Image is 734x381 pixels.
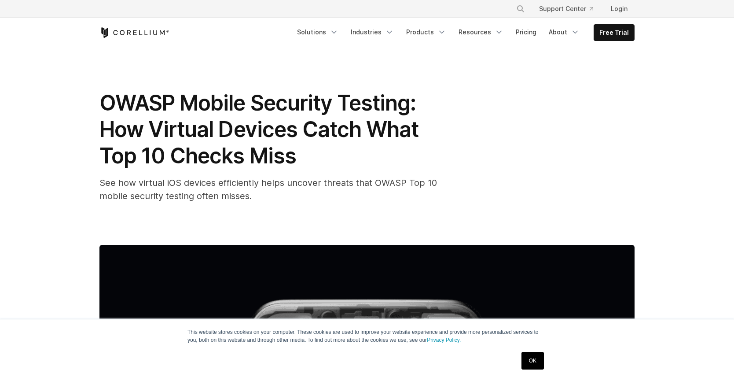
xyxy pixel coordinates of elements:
[292,24,344,40] a: Solutions
[99,178,437,201] span: See how virtual iOS devices efficiently helps uncover threats that OWASP Top 10 mobile security t...
[513,1,528,17] button: Search
[187,328,547,344] p: This website stores cookies on your computer. These cookies are used to improve your website expe...
[604,1,635,17] a: Login
[453,24,509,40] a: Resources
[427,337,461,343] a: Privacy Policy.
[401,24,451,40] a: Products
[292,24,635,41] div: Navigation Menu
[99,90,418,169] span: OWASP Mobile Security Testing: How Virtual Devices Catch What Top 10 Checks Miss
[510,24,542,40] a: Pricing
[594,25,634,41] a: Free Trial
[506,1,635,17] div: Navigation Menu
[345,24,399,40] a: Industries
[99,27,169,38] a: Corellium Home
[532,1,600,17] a: Support Center
[521,352,544,370] a: OK
[543,24,585,40] a: About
